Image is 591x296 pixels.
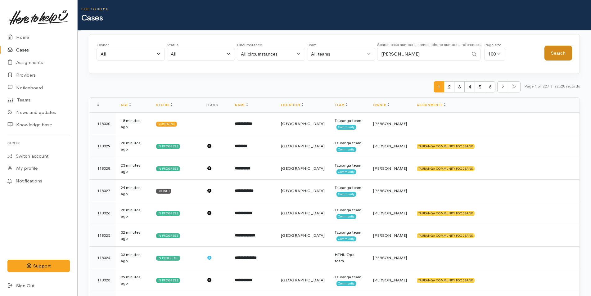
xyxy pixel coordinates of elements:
[335,103,347,107] a: Team
[156,122,177,127] div: Screening
[116,269,151,291] td: 39 minutes ago
[167,42,235,48] div: Status
[508,81,521,93] li: Last page
[335,207,363,213] div: Tauranga team
[417,278,475,283] div: TAURANGA COMMUNITY FOODBANK
[156,189,171,194] div: Closed
[156,211,180,216] div: In progress
[307,48,375,61] button: All teams
[335,229,363,235] div: Tauranga team
[434,81,444,93] span: 1
[241,51,295,58] div: All circumstances
[307,42,375,48] div: Team
[373,255,407,260] span: [PERSON_NAME]
[336,147,356,152] span: Community
[90,247,116,269] td: 118024
[90,180,116,202] td: 118027
[336,214,356,219] span: Community
[417,103,446,107] a: Assignments
[417,144,475,149] div: TAURANGA COMMUNITY FOODBANK
[497,81,508,93] li: Next page
[167,48,235,61] button: All
[90,98,116,113] th: #
[90,202,116,224] td: 118026
[373,188,407,193] span: [PERSON_NAME]
[454,81,465,93] span: 3
[201,98,230,113] th: Flags
[485,81,495,93] span: 6
[90,224,116,247] td: 118025
[116,202,151,224] td: 28 minutes ago
[373,233,407,238] span: [PERSON_NAME]
[475,81,485,93] span: 5
[156,144,180,149] div: In progress
[524,81,580,98] small: Page 1 of 227 22628 records
[237,48,305,61] button: All circumstances
[551,83,553,89] span: |
[281,121,325,126] span: [GEOGRAPHIC_DATA]
[444,81,454,93] span: 2
[336,192,356,197] span: Community
[156,256,180,261] div: In progress
[281,143,325,149] span: [GEOGRAPHIC_DATA]
[335,140,363,146] div: Tauranga team
[281,233,325,238] span: [GEOGRAPHIC_DATA]
[156,166,180,171] div: In progress
[336,125,356,130] span: Community
[156,278,180,283] div: In progress
[484,48,505,61] button: 100
[373,166,407,171] span: [PERSON_NAME]
[90,135,116,157] td: 118029
[336,236,356,241] span: Community
[281,277,325,283] span: [GEOGRAPHIC_DATA]
[171,51,225,58] div: All
[7,260,70,272] button: Support
[464,81,475,93] span: 4
[417,166,475,171] div: TAURANGA COMMUNITY FOODBANK
[90,113,116,135] td: 118030
[97,42,165,48] div: Owner
[116,157,151,180] td: 23 minutes ago
[156,103,173,107] a: Status
[335,162,363,168] div: Tauranga team
[116,247,151,269] td: 33 minutes ago
[281,103,303,107] a: Location
[335,252,363,264] div: HTHU Ops team
[101,51,155,58] div: All
[81,14,591,23] h1: Cases
[544,46,572,61] button: Search
[488,51,496,58] div: 100
[121,103,131,107] a: Age
[281,210,325,216] span: [GEOGRAPHIC_DATA]
[116,180,151,202] td: 24 minutes ago
[377,42,480,47] small: Search case numbers, names, phone numbers, references
[335,118,363,124] div: Tauranga team
[417,211,475,216] div: TAURANGA COMMUNITY FOODBANK
[237,42,305,48] div: Circumstance
[116,135,151,157] td: 20 minutes ago
[373,277,407,283] span: [PERSON_NAME]
[373,121,407,126] span: [PERSON_NAME]
[373,103,389,107] a: Owner
[281,166,325,171] span: [GEOGRAPHIC_DATA]
[336,281,356,286] span: Community
[311,51,366,58] div: All teams
[373,210,407,216] span: [PERSON_NAME]
[484,42,505,48] div: Page size
[116,113,151,135] td: 18 minutes ago
[235,103,248,107] a: Name
[97,48,165,61] button: All
[156,233,180,238] div: In progress
[81,7,591,11] h6: Here to help u
[281,188,325,193] span: [GEOGRAPHIC_DATA]
[90,157,116,180] td: 118028
[116,224,151,247] td: 32 minutes ago
[90,269,116,291] td: 118023
[373,143,407,149] span: [PERSON_NAME]
[336,169,356,174] span: Community
[377,48,468,61] input: Search
[335,185,363,191] div: Tauranga team
[417,233,475,238] div: TAURANGA COMMUNITY FOODBANK
[7,139,70,147] h6: Profile
[335,274,363,280] div: Tauranga team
